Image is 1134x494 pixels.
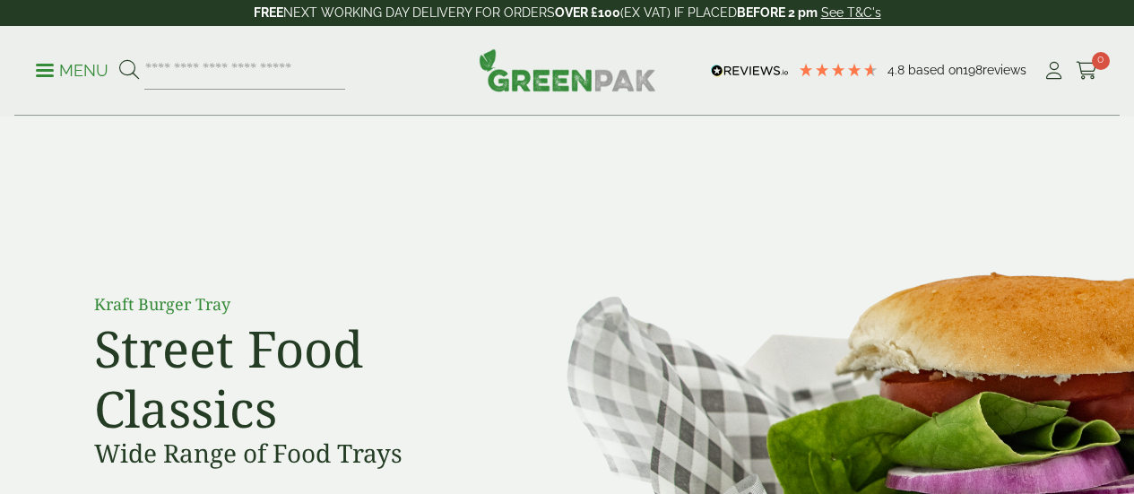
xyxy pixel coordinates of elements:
span: 0 [1092,52,1110,70]
span: reviews [983,63,1026,77]
h2: Street Food Classics [94,318,498,438]
span: 198 [963,63,983,77]
strong: BEFORE 2 pm [737,5,818,20]
div: 4.79 Stars [798,62,879,78]
a: Menu [36,60,108,78]
span: 4.8 [887,63,908,77]
a: 0 [1076,57,1098,84]
i: Cart [1076,62,1098,80]
strong: FREE [254,5,283,20]
p: Kraft Burger Tray [94,292,498,316]
img: GreenPak Supplies [479,48,656,91]
p: Menu [36,60,108,82]
i: My Account [1043,62,1065,80]
img: REVIEWS.io [711,65,789,77]
strong: OVER £100 [555,5,620,20]
span: Based on [908,63,963,77]
h3: Wide Range of Food Trays [94,438,498,469]
a: See T&C's [821,5,881,20]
